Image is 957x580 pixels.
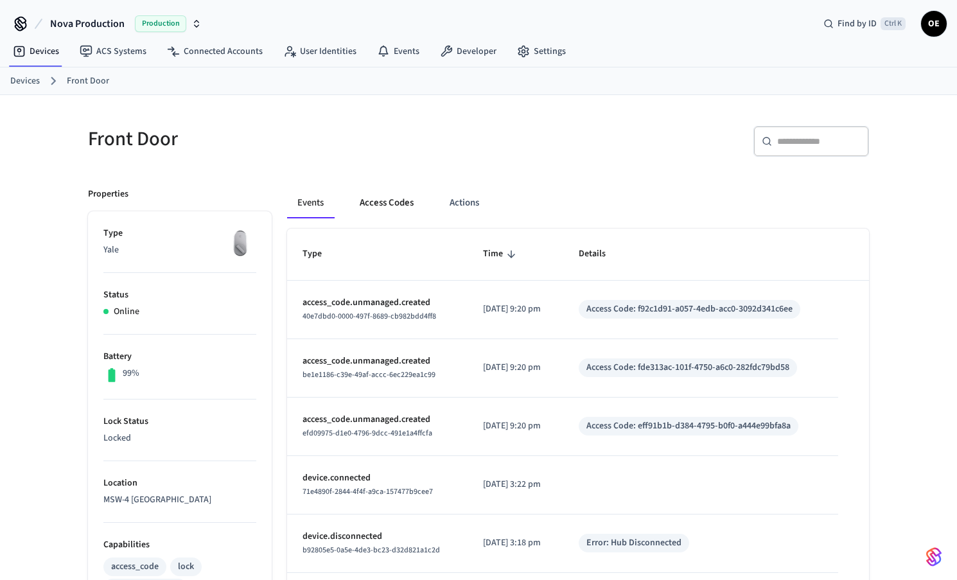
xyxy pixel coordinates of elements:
span: Nova Production [50,16,125,31]
p: Yale [103,243,256,257]
a: ACS Systems [69,40,157,63]
span: Production [135,15,186,32]
p: [DATE] 9:20 pm [483,361,547,374]
div: Access Code: fde313ac-101f-4750-a6c0-282fdc79bd58 [586,361,789,374]
h5: Front Door [88,126,471,152]
a: Settings [507,40,576,63]
p: Location [103,477,256,490]
span: Ctrl K [881,17,906,30]
button: Events [287,188,334,218]
p: [DATE] 3:18 pm [483,536,547,550]
span: efd09975-d1e0-4796-9dcc-491e1a4ffcfa [303,428,432,439]
a: Connected Accounts [157,40,273,63]
span: 71e4890f-2844-4f4f-a9ca-157477b9cee7 [303,486,433,497]
p: [DATE] 3:22 pm [483,478,547,491]
div: Access Code: eff91b1b-d384-4795-b0f0-a444e99bfa8a [586,419,791,433]
p: device.connected [303,471,452,485]
div: ant example [287,188,869,218]
p: [DATE] 9:20 pm [483,419,547,433]
a: User Identities [273,40,367,63]
p: Capabilities [103,538,256,552]
p: [DATE] 9:20 pm [483,303,547,316]
p: access_code.unmanaged.created [303,413,452,426]
p: device.disconnected [303,530,452,543]
a: Events [367,40,430,63]
img: SeamLogoGradient.69752ec5.svg [926,547,942,567]
p: Properties [88,188,128,201]
p: MSW-4 [GEOGRAPHIC_DATA] [103,493,256,507]
div: access_code [111,560,159,574]
span: b92805e5-0a5e-4de3-bc23-d32d821a1c2d [303,545,440,556]
span: Time [483,244,520,264]
a: Developer [430,40,507,63]
p: Battery [103,350,256,364]
p: Status [103,288,256,302]
span: OE [922,12,945,35]
img: August Wifi Smart Lock 3rd Gen, Silver, Front [224,227,256,259]
p: access_code.unmanaged.created [303,355,452,368]
p: 99% [123,367,139,380]
p: Online [114,305,139,319]
span: Type [303,244,338,264]
div: Access Code: f92c1d91-a057-4edb-acc0-3092d341c6ee [586,303,793,316]
div: lock [178,560,194,574]
a: Devices [3,40,69,63]
p: Type [103,227,256,240]
span: 40e7dbd0-0000-497f-8689-cb982bdd4ff8 [303,311,436,322]
button: Access Codes [349,188,424,218]
p: Locked [103,432,256,445]
span: Find by ID [838,17,877,30]
span: be1e1186-c39e-49af-accc-6ec229ea1c99 [303,369,435,380]
a: Devices [10,75,40,88]
p: access_code.unmanaged.created [303,296,452,310]
div: Error: Hub Disconnected [586,536,681,550]
span: Details [579,244,622,264]
p: Lock Status [103,415,256,428]
button: Actions [439,188,489,218]
a: Front Door [67,75,109,88]
div: Find by IDCtrl K [813,12,916,35]
button: OE [921,11,947,37]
